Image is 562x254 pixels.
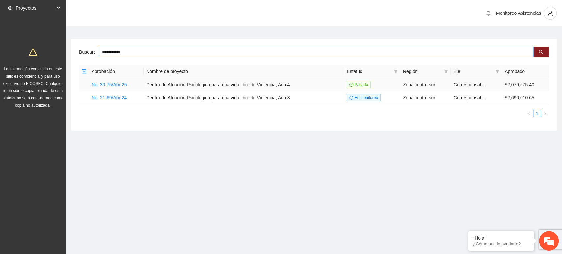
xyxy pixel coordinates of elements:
[502,78,549,91] td: $2,079,575.40
[3,67,64,108] span: La información contenida en este sitio es confidencial y para uso exclusivo de FICOSEC. Cualquier...
[533,110,541,117] li: 1
[496,11,541,16] span: Monitoreo Asistencias
[453,82,486,87] span: Corresponsab...
[544,10,556,16] span: user
[473,241,529,246] p: ¿Cómo puedo ayudarte?
[16,1,55,14] span: Proyectos
[483,8,494,18] button: bell
[29,48,37,56] span: warning
[453,95,486,100] span: Corresponsab...
[443,66,449,76] span: filter
[400,78,451,91] td: Zona centro sur
[483,11,493,16] span: bell
[92,82,127,87] a: No. 30-75/Abr-25
[144,65,344,78] th: Nombre de proyecto
[347,81,371,88] span: Pagado
[89,65,144,78] th: Aprobación
[473,235,529,241] div: ¡Hola!
[347,68,391,75] span: Estatus
[108,3,124,19] div: Minimizar ventana de chat en vivo
[34,34,111,42] div: Chatee con nosotros ahora
[541,110,549,117] button: right
[502,65,549,78] th: Aprobado
[444,69,448,73] span: filter
[527,112,531,116] span: left
[533,47,549,57] button: search
[349,83,353,87] span: check-circle
[92,95,127,100] a: No. 21-69/Abr-24
[144,91,344,104] td: Centro de Atención Psicológica para una vida libre de Violencia, Año 3
[392,66,399,76] span: filter
[543,112,547,116] span: right
[525,110,533,117] li: Previous Page
[394,69,398,73] span: filter
[8,6,13,10] span: eye
[347,94,381,101] span: En monitoreo
[525,110,533,117] button: left
[400,91,451,104] td: Zona centro sur
[453,68,493,75] span: Eje
[541,110,549,117] li: Next Page
[533,110,541,117] a: 1
[494,66,501,76] span: filter
[539,50,543,55] span: search
[403,68,442,75] span: Región
[502,91,549,104] td: $2,690,010.65
[3,180,125,203] textarea: Escriba su mensaje y pulse “Intro”
[349,96,353,100] span: sync
[82,69,86,74] span: minus-square
[144,78,344,91] td: Centro de Atención Psicológica para una vida libre de Violencia, Año 4
[38,88,91,154] span: Estamos en línea.
[495,69,499,73] span: filter
[544,7,557,20] button: user
[79,47,98,57] label: Buscar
